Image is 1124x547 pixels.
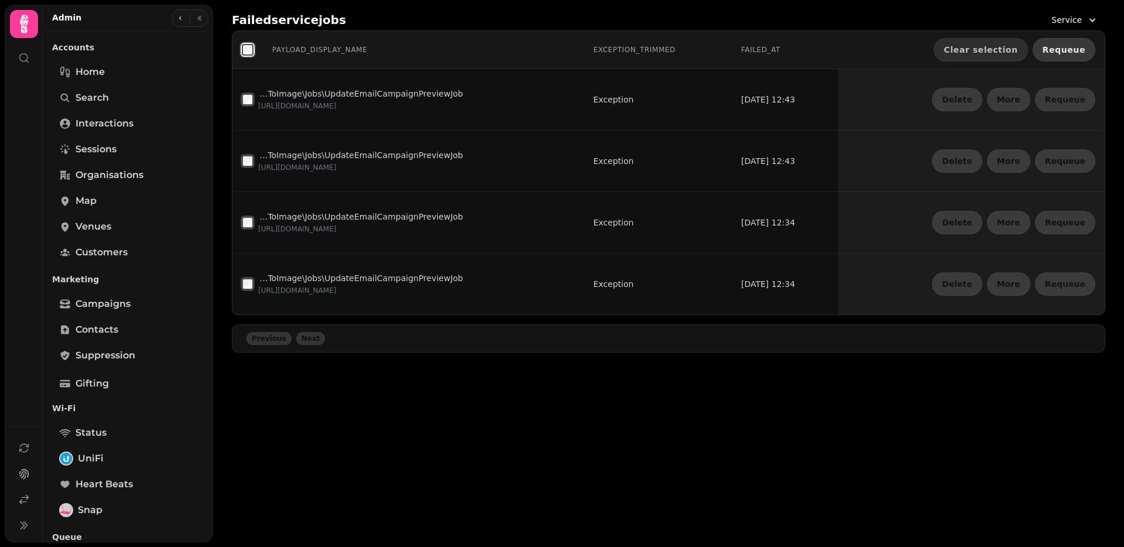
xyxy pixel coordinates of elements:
[932,88,982,111] button: Delete
[78,452,104,466] span: UniFi
[52,112,204,135] a: Interactions
[52,163,204,187] a: Organisations
[76,477,133,491] span: Heart beats
[741,45,829,54] div: failed_at
[1035,272,1095,296] button: Requeue
[52,12,81,23] h2: Admin
[52,189,204,213] a: Map
[52,447,204,470] a: UniFiUniFi
[1051,14,1082,26] span: Service
[76,91,109,105] span: Search
[741,94,829,105] div: [DATE] 12:43
[1045,157,1085,165] span: Requeue
[1033,38,1095,61] button: Requeue
[258,88,463,100] p: App\Packages\AgentSmithHtmlToImage\Jobs\UpdateEmailCampaignPreviewJob
[60,453,72,464] img: UniFi
[52,60,204,84] a: Home
[76,194,97,208] span: Map
[52,241,204,264] a: Customers
[52,138,204,161] a: Sessions
[1035,211,1095,234] button: Requeue
[932,272,982,296] button: Delete
[52,215,204,238] a: Venues
[932,149,982,173] button: Delete
[942,218,972,227] span: Delete
[52,498,204,522] a: SnapSnap
[301,335,320,342] span: Next
[76,65,105,79] span: Home
[76,348,135,363] span: Suppression
[52,421,204,445] a: Status
[1044,9,1105,30] button: Service
[997,95,1020,104] span: More
[987,149,1030,173] button: More
[232,12,346,28] h2: Failed service jobs
[741,155,829,167] div: [DATE] 12:43
[594,155,634,167] div: Exception
[944,46,1017,54] span: Clear selection
[997,280,1020,288] span: More
[52,398,204,419] p: Wi-Fi
[52,318,204,341] a: Contacts
[997,218,1020,227] span: More
[76,245,128,259] span: Customers
[987,88,1030,111] button: More
[1035,149,1095,173] button: Requeue
[76,142,116,156] span: Sessions
[52,292,204,316] a: Campaigns
[232,324,1105,353] nav: Pagination
[594,94,634,105] div: Exception
[272,45,367,54] p: payload_display_name
[76,426,107,440] span: Status
[987,272,1030,296] button: More
[594,45,722,54] div: exception_trimmed
[258,149,463,161] p: App\Packages\AgentSmithHtmlToImage\Jobs\UpdateEmailCampaignPreviewJob
[741,278,829,290] div: [DATE] 12:34
[52,344,204,367] a: Suppression
[76,220,111,234] span: Venues
[52,37,204,58] p: Accounts
[987,211,1030,234] button: More
[942,95,972,104] span: Delete
[52,86,204,110] a: Search
[258,211,463,223] p: App\Packages\AgentSmithHtmlToImage\Jobs\UpdateEmailCampaignPreviewJob
[934,38,1027,61] button: Clear selection
[1035,88,1095,111] button: Requeue
[76,168,143,182] span: Organisations
[1045,95,1085,104] span: Requeue
[741,217,829,228] div: [DATE] 12:34
[252,335,286,342] span: Previous
[932,211,982,234] button: Delete
[76,117,133,131] span: Interactions
[1045,280,1085,288] span: Requeue
[258,272,463,284] p: App\Packages\AgentSmithHtmlToImage\Jobs\UpdateEmailCampaignPreviewJob
[76,297,131,311] span: Campaigns
[997,157,1020,165] span: More
[76,377,109,391] span: Gifting
[60,504,72,516] img: Snap
[52,473,204,496] a: Heart beats
[942,280,972,288] span: Delete
[594,217,634,228] div: Exception
[942,157,972,165] span: Delete
[1045,218,1085,227] span: Requeue
[246,332,292,345] button: back
[52,269,204,290] p: Marketing
[296,332,325,345] button: next
[594,278,634,290] div: Exception
[78,503,102,517] span: Snap
[76,323,118,337] span: Contacts
[258,163,336,172] span: [URL][DOMAIN_NAME]
[52,372,204,395] a: Gifting
[258,225,336,233] span: [URL][DOMAIN_NAME]
[258,102,336,110] span: [URL][DOMAIN_NAME]
[258,286,336,295] span: [URL][DOMAIN_NAME]
[1043,46,1085,54] span: Requeue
